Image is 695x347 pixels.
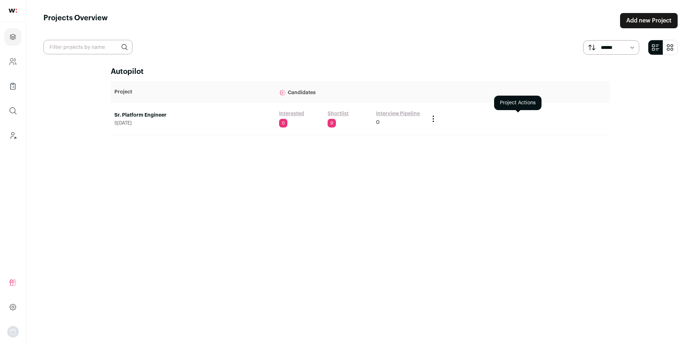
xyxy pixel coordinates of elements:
h1: Projects Overview [43,13,108,28]
a: Add new Project [620,13,678,28]
span: 0 [279,119,287,127]
a: Projects [4,28,21,46]
a: Interested [279,110,304,117]
a: Company Lists [4,78,21,95]
div: Project Actions [494,96,542,110]
button: Project Actions [429,114,438,123]
a: Sr. Platform Engineer [114,112,272,119]
p: Candidates [279,85,422,99]
span: 9 [328,119,336,127]
button: Open dropdown [7,326,19,338]
input: Filter projects by name [43,40,132,54]
a: Leads (Backoffice) [4,127,21,144]
p: Project [114,88,272,96]
h2: Autopilot [111,67,610,77]
span: 0 [376,119,380,126]
a: Company and ATS Settings [4,53,21,70]
a: Shortlist [328,110,349,117]
img: nopic.png [7,326,19,338]
a: Interview Pipeline [376,110,420,117]
img: wellfound-shorthand-0d5821cbd27db2630d0214b213865d53afaa358527fdda9d0ea32b1df1b89c2c.svg [9,9,17,13]
span: S[DATE] [114,120,272,126]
